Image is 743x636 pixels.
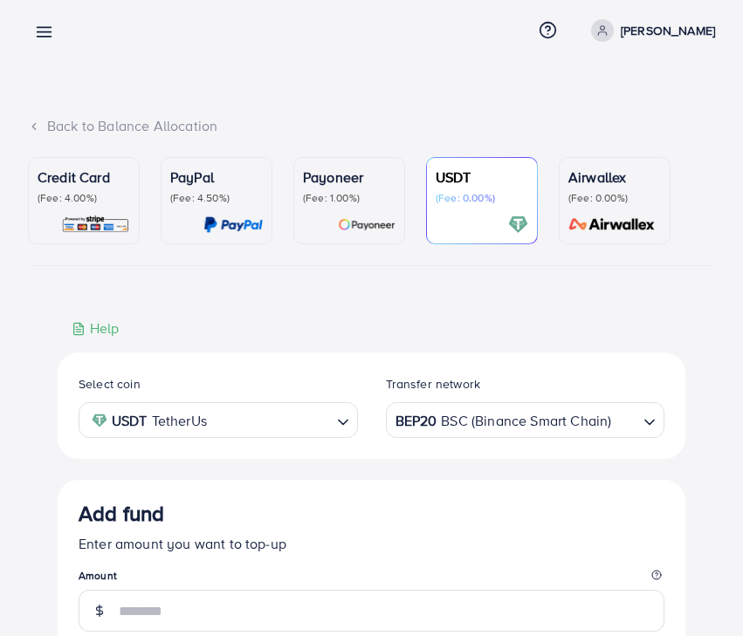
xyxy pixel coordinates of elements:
[212,407,330,434] input: Search for option
[563,215,661,235] img: card
[79,402,358,438] div: Search for option
[303,191,396,205] p: (Fee: 1.00%)
[303,167,396,188] p: Payoneer
[396,408,437,434] strong: BEP20
[568,167,661,188] p: Airwallex
[441,408,611,434] span: BSC (Binance Smart Chain)
[613,407,636,434] input: Search for option
[92,413,107,428] img: coin
[61,215,130,235] img: card
[79,568,664,590] legend: Amount
[568,191,661,205] p: (Fee: 0.00%)
[152,408,207,434] span: TetherUs
[386,402,665,438] div: Search for option
[203,215,263,235] img: card
[338,215,396,235] img: card
[584,19,715,42] a: [PERSON_NAME]
[508,215,528,235] img: card
[38,191,130,205] p: (Fee: 4.00%)
[38,167,130,188] p: Credit Card
[79,375,141,393] label: Select coin
[79,533,664,554] p: Enter amount you want to top-up
[28,116,715,136] div: Back to Balance Allocation
[72,318,120,339] div: Help
[170,191,263,205] p: (Fee: 4.50%)
[436,167,528,188] p: USDT
[621,20,715,41] p: [PERSON_NAME]
[436,191,528,205] p: (Fee: 0.00%)
[79,501,164,526] h3: Add fund
[112,408,148,434] strong: USDT
[386,375,481,393] label: Transfer network
[170,167,263,188] p: PayPal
